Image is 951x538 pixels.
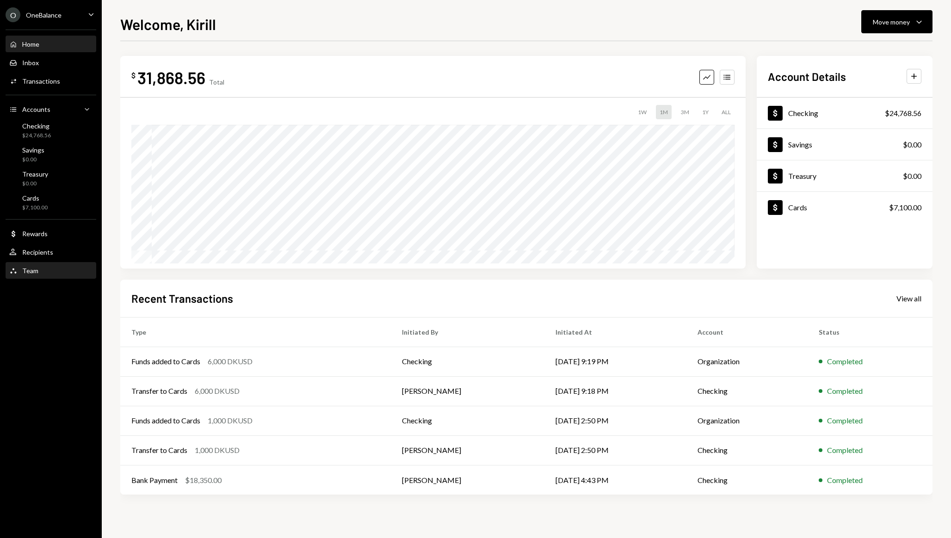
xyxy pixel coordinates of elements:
[22,146,44,154] div: Savings
[22,230,48,238] div: Rewards
[208,356,253,367] div: 6,000 DKUSD
[185,475,222,486] div: $18,350.00
[6,119,96,141] a: Checking$24,768.56
[6,73,96,89] a: Transactions
[22,248,53,256] div: Recipients
[131,385,187,397] div: Transfer to Cards
[22,77,60,85] div: Transactions
[195,445,240,456] div: 1,000 DKUSD
[686,406,808,435] td: Organization
[686,347,808,376] td: Organization
[757,129,932,160] a: Savings$0.00
[788,140,812,149] div: Savings
[896,293,921,303] a: View all
[698,105,712,119] div: 1Y
[768,69,846,84] h2: Account Details
[131,445,187,456] div: Transfer to Cards
[827,475,863,486] div: Completed
[544,347,686,376] td: [DATE] 9:19 PM
[22,122,51,130] div: Checking
[873,17,910,27] div: Move money
[6,167,96,190] a: Treasury$0.00
[827,356,863,367] div: Completed
[22,170,48,178] div: Treasury
[209,78,224,86] div: Total
[903,139,921,150] div: $0.00
[22,59,39,67] div: Inbox
[788,171,816,180] div: Treasury
[195,385,240,397] div: 6,000 DKUSD
[6,101,96,117] a: Accounts
[26,11,62,19] div: OneBalance
[391,317,544,347] th: Initiated By
[22,132,51,140] div: $24,768.56
[885,108,921,119] div: $24,768.56
[22,156,44,164] div: $0.00
[889,202,921,213] div: $7,100.00
[788,203,807,212] div: Cards
[131,475,178,486] div: Bank Payment
[544,317,686,347] th: Initiated At
[6,244,96,260] a: Recipients
[391,347,544,376] td: Checking
[137,67,205,88] div: 31,868.56
[686,317,808,347] th: Account
[757,98,932,128] a: Checking$24,768.56
[544,406,686,435] td: [DATE] 2:50 PM
[757,160,932,191] a: Treasury$0.00
[827,415,863,426] div: Completed
[22,180,48,188] div: $0.00
[827,445,863,456] div: Completed
[544,465,686,495] td: [DATE] 4:43 PM
[903,171,921,182] div: $0.00
[22,267,38,275] div: Team
[6,191,96,214] a: Cards$7,100.00
[718,105,735,119] div: ALL
[686,465,808,495] td: Checking
[6,225,96,242] a: Rewards
[686,435,808,465] td: Checking
[22,194,48,202] div: Cards
[896,294,921,303] div: View all
[677,105,693,119] div: 3M
[131,71,136,80] div: $
[656,105,672,119] div: 1M
[634,105,650,119] div: 1W
[208,415,253,426] div: 1,000 DKUSD
[22,204,48,212] div: $7,100.00
[131,415,200,426] div: Funds added to Cards
[391,435,544,465] td: [PERSON_NAME]
[6,7,20,22] div: O
[686,376,808,406] td: Checking
[861,10,932,33] button: Move money
[131,291,233,306] h2: Recent Transactions
[22,40,39,48] div: Home
[6,262,96,279] a: Team
[788,109,818,117] div: Checking
[6,54,96,71] a: Inbox
[22,105,50,113] div: Accounts
[544,435,686,465] td: [DATE] 2:50 PM
[391,465,544,495] td: [PERSON_NAME]
[808,317,932,347] th: Status
[391,376,544,406] td: [PERSON_NAME]
[120,15,216,33] h1: Welcome, Kirill
[120,317,391,347] th: Type
[757,192,932,223] a: Cards$7,100.00
[391,406,544,435] td: Checking
[6,36,96,52] a: Home
[544,376,686,406] td: [DATE] 9:18 PM
[827,385,863,397] div: Completed
[6,143,96,165] a: Savings$0.00
[131,356,200,367] div: Funds added to Cards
